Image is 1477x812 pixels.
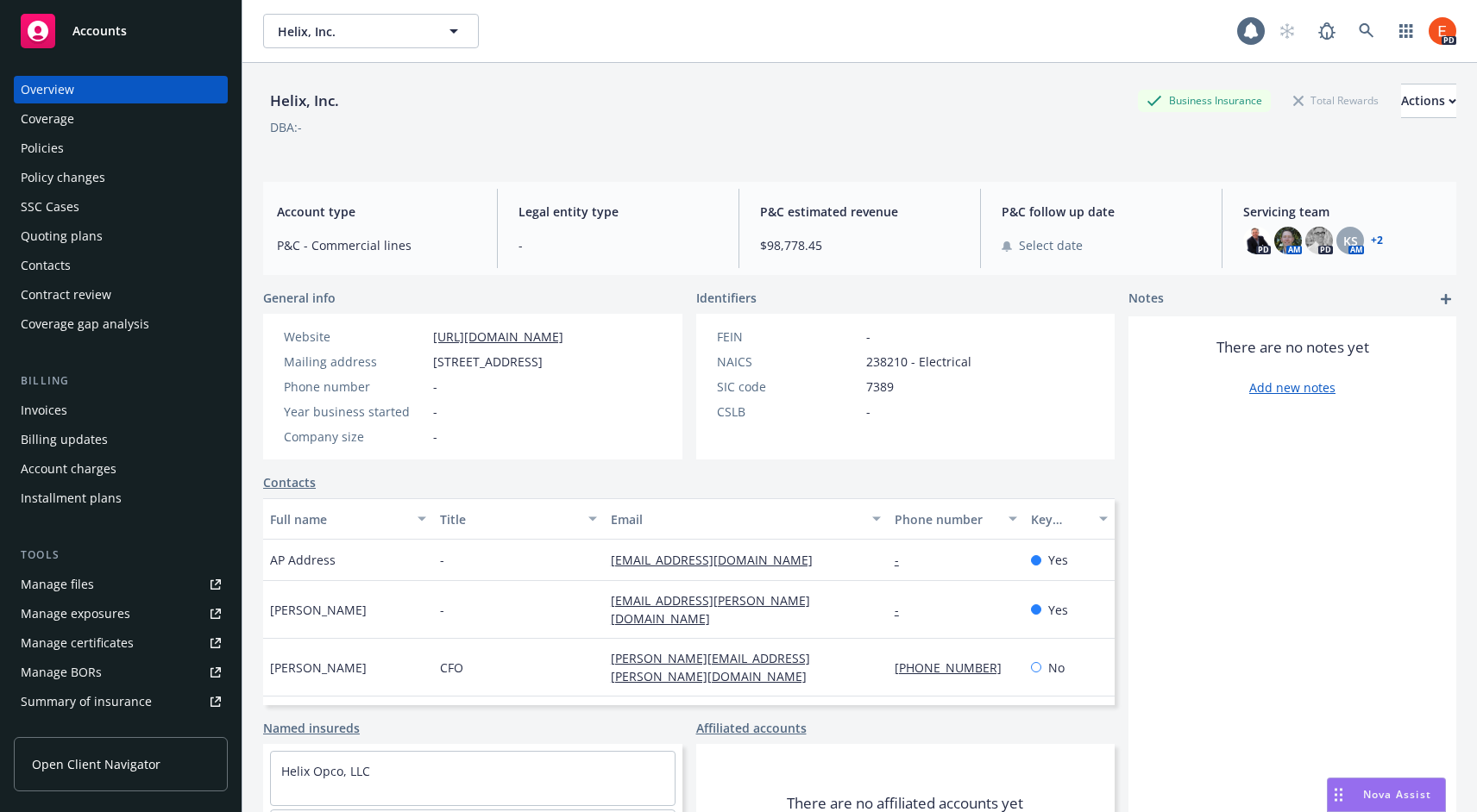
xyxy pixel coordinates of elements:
[1019,236,1083,254] span: Select date
[433,328,563,345] a: [URL][DOMAIN_NAME]
[21,484,122,512] div: Installment plans
[284,378,426,396] div: Phone number
[1270,14,1304,48] a: Start snowing
[284,328,426,346] div: Website
[1371,235,1383,246] a: +2
[1363,787,1431,802] span: Nova Assist
[14,659,228,686] a: Manage BORs
[21,426,108,453] div: Billing updates
[696,719,807,737] a: Affiliated accounts
[433,428,437,446] span: -
[1138,90,1271,111] div: Business Insurance
[696,289,757,307] span: Identifiers
[895,510,998,528] div: Phone number
[281,763,370,779] a: Helix Opco, LLC
[284,353,426,371] div: Mailing address
[717,378,859,396] div: SIC code
[270,118,302,136] div: DBA: -
[21,310,149,338] div: Coverage gap analysis
[277,203,476,221] span: Account type
[1128,289,1164,309] span: Notes
[440,510,577,528] div: Title
[1328,778,1349,811] div: Drag to move
[1401,84,1456,118] button: Actions
[1031,510,1089,528] div: Key contact
[21,252,71,279] div: Contacts
[611,650,820,684] a: [PERSON_NAME][EMAIL_ADDRESS][PERSON_NAME][DOMAIN_NAME]
[1024,498,1115,540] button: Key contact
[32,755,160,773] span: Open Client Navigator
[440,659,463,677] span: CFO
[14,372,228,390] div: Billing
[1243,203,1442,221] span: Servicing team
[21,164,105,191] div: Policy changes
[1305,227,1333,254] img: photo
[21,455,116,483] div: Account charges
[14,193,228,221] a: SSC Cases
[866,353,971,371] span: 238210 - Electrical
[895,659,1015,676] a: [PHONE_NUMBER]
[611,592,810,627] a: [EMAIL_ADDRESS][PERSON_NAME][DOMAIN_NAME]
[21,659,102,686] div: Manage BORs
[263,90,346,112] div: Helix, Inc.
[270,510,407,528] div: Full name
[1436,289,1456,309] a: add
[611,552,826,568] a: [EMAIL_ADDRESS][DOMAIN_NAME]
[14,310,228,338] a: Coverage gap analysis
[604,498,888,540] button: Email
[270,601,367,619] span: [PERSON_NAME]
[433,353,543,371] span: [STREET_ADDRESS]
[14,426,228,453] a: Billing updates
[14,600,228,628] span: Manage exposures
[1327,778,1446,812] button: Nova Assist
[277,236,476,254] span: P&C - Commercial lines
[263,14,479,48] button: Helix, Inc.
[263,289,336,307] span: General info
[21,222,103,250] div: Quoting plans
[866,403,870,421] span: -
[14,164,228,191] a: Policy changes
[1429,17,1456,45] img: photo
[433,378,437,396] span: -
[866,328,870,346] span: -
[1048,659,1065,677] span: No
[278,22,427,41] span: Helix, Inc.
[1401,84,1456,117] div: Actions
[21,105,74,133] div: Coverage
[21,571,94,598] div: Manage files
[14,76,228,103] a: Overview
[263,498,433,540] button: Full name
[14,252,228,279] a: Contacts
[21,629,134,657] div: Manage certificates
[440,601,444,619] span: -
[21,600,130,628] div: Manage exposures
[433,498,603,540] button: Title
[433,403,437,421] span: -
[14,688,228,715] a: Summary of insurance
[21,134,64,162] div: Policies
[14,484,228,512] a: Installment plans
[21,193,79,221] div: SSC Cases
[263,473,316,491] a: Contacts
[1249,378,1336,397] a: Add new notes
[611,510,862,528] div: Email
[21,281,111,309] div: Contract review
[263,719,360,737] a: Named insureds
[1048,601,1068,619] span: Yes
[14,629,228,657] a: Manage certificates
[1285,90,1387,111] div: Total Rewards
[270,659,367,677] span: [PERSON_NAME]
[14,455,228,483] a: Account charges
[717,328,859,346] div: FEIN
[1389,14,1424,48] a: Switch app
[270,551,336,569] span: AP Address
[284,403,426,421] div: Year business started
[14,105,228,133] a: Coverage
[717,353,859,371] div: NAICS
[284,428,426,446] div: Company size
[14,222,228,250] a: Quoting plans
[760,203,959,221] span: P&C estimated revenue
[888,498,1024,540] button: Phone number
[14,547,228,564] div: Tools
[1048,551,1068,569] span: Yes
